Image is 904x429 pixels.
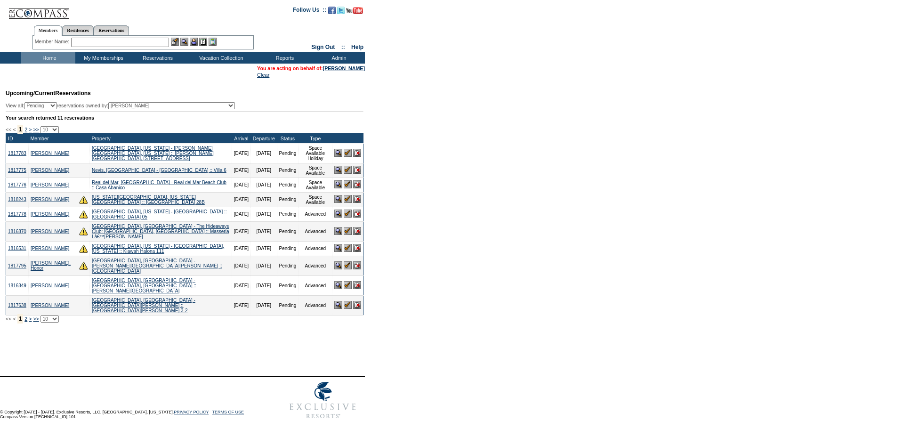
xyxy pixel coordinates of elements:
a: Real del Mar, [GEOGRAPHIC_DATA] - Real del Mar Beach Club :: Casa Abanico [92,180,226,190]
img: View Reservation [334,244,342,252]
a: [PERSON_NAME] [323,65,365,71]
td: [DATE] [251,221,277,241]
img: There are insufficient days and/or tokens to cover this reservation [79,244,88,253]
td: [DATE] [232,221,250,241]
a: Follow us on Twitter [337,9,345,15]
td: [DATE] [232,207,250,221]
span: :: [341,44,345,50]
a: >> [33,127,39,132]
img: View Reservation [334,180,342,188]
a: Departure [253,136,275,141]
td: Space Available [299,178,332,192]
a: [PERSON_NAME] [31,283,69,288]
img: There are insufficient days and/or tokens to cover this reservation [79,210,88,219]
a: 1817776 [8,182,26,187]
td: Pending [277,143,299,163]
td: [DATE] [251,295,277,315]
img: View Reservation [334,210,342,218]
img: Cancel Reservation [353,195,361,203]
img: Cancel Reservation [353,166,361,174]
td: [DATE] [251,207,277,221]
td: [DATE] [251,241,277,256]
img: Confirm Reservation [344,210,352,218]
img: View Reservation [334,281,342,289]
td: [DATE] [232,256,250,275]
td: Advanced [299,295,332,315]
td: Pending [277,207,299,221]
img: Confirm Reservation [344,195,352,203]
img: Reservations [199,38,207,46]
img: Confirm Reservation [344,244,352,252]
a: Nevis, [GEOGRAPHIC_DATA] - [GEOGRAPHIC_DATA] :: Villa 6 [92,168,226,173]
a: 1816349 [8,283,26,288]
img: Cancel Reservation [353,227,361,235]
div: Member Name: [35,38,71,46]
a: Residences [62,25,94,35]
td: [DATE] [251,192,277,207]
img: Cancel Reservation [353,244,361,252]
img: View Reservation [334,166,342,174]
a: 1816531 [8,246,26,251]
a: Members [34,25,63,36]
a: 2 [24,127,27,132]
img: Cancel Reservation [353,180,361,188]
td: [DATE] [232,275,250,295]
img: There are insufficient days and/or tokens to cover this reservation [79,227,88,235]
a: ID [8,136,13,141]
img: Cancel Reservation [353,261,361,269]
td: [DATE] [232,143,250,163]
td: Advanced [299,221,332,241]
img: b_edit.gif [171,38,179,46]
a: Status [281,136,295,141]
a: 1818243 [8,197,26,202]
td: Pending [277,163,299,178]
td: Space Available [299,192,332,207]
img: View Reservation [334,195,342,203]
td: [DATE] [251,143,277,163]
a: [PERSON_NAME] [31,182,69,187]
a: [GEOGRAPHIC_DATA], [GEOGRAPHIC_DATA] - [GEOGRAPHIC_DATA][PERSON_NAME] :: [GEOGRAPHIC_DATA][PERSON... [92,298,195,313]
a: [US_STATE][GEOGRAPHIC_DATA], [US_STATE][GEOGRAPHIC_DATA] :: [GEOGRAPHIC_DATA] 28B [92,194,205,205]
span: Reservations [6,90,91,97]
td: [DATE] [251,163,277,178]
a: [GEOGRAPHIC_DATA], [GEOGRAPHIC_DATA] - [GEOGRAPHIC_DATA], [GEOGRAPHIC_DATA] :: [PERSON_NAME][GEOG... [92,278,196,293]
img: Cancel Reservation [353,210,361,218]
a: Arrival [234,136,248,141]
img: Confirm Reservation [344,149,352,157]
a: [PERSON_NAME] [31,303,69,308]
td: Advanced [299,207,332,221]
a: Sign Out [311,44,335,50]
a: [PERSON_NAME] [31,229,69,234]
img: Confirm Reservation [344,180,352,188]
td: [DATE] [251,178,277,192]
a: PRIVACY POLICY [174,410,209,414]
a: [GEOGRAPHIC_DATA], [US_STATE] - [GEOGRAPHIC_DATA], [US_STATE] :: Kiawah Halona 111 [92,243,224,254]
td: Pending [277,221,299,241]
img: Confirm Reservation [344,301,352,309]
a: Property [91,136,110,141]
img: Impersonate [190,38,198,46]
div: Your search returned 11 reservations [6,115,363,121]
td: Pending [277,256,299,275]
td: Advanced [299,275,332,295]
td: Space Available Holiday [299,143,332,163]
img: View Reservation [334,149,342,157]
span: << [6,127,11,132]
td: Follow Us :: [293,6,326,17]
td: Admin [311,52,365,64]
img: View [180,38,188,46]
td: Space Available [299,163,332,178]
a: 1817795 [8,263,26,268]
a: 1817775 [8,168,26,173]
img: View Reservation [334,261,342,269]
span: < [13,127,16,132]
a: 1817638 [8,303,26,308]
span: 1 [17,125,24,134]
img: Become our fan on Facebook [328,7,336,14]
td: My Memberships [75,52,129,64]
a: [PERSON_NAME] [31,197,69,202]
a: [PERSON_NAME] [31,168,69,173]
span: You are acting on behalf of: [257,65,365,71]
td: [DATE] [232,295,250,315]
a: [PERSON_NAME] [31,246,69,251]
